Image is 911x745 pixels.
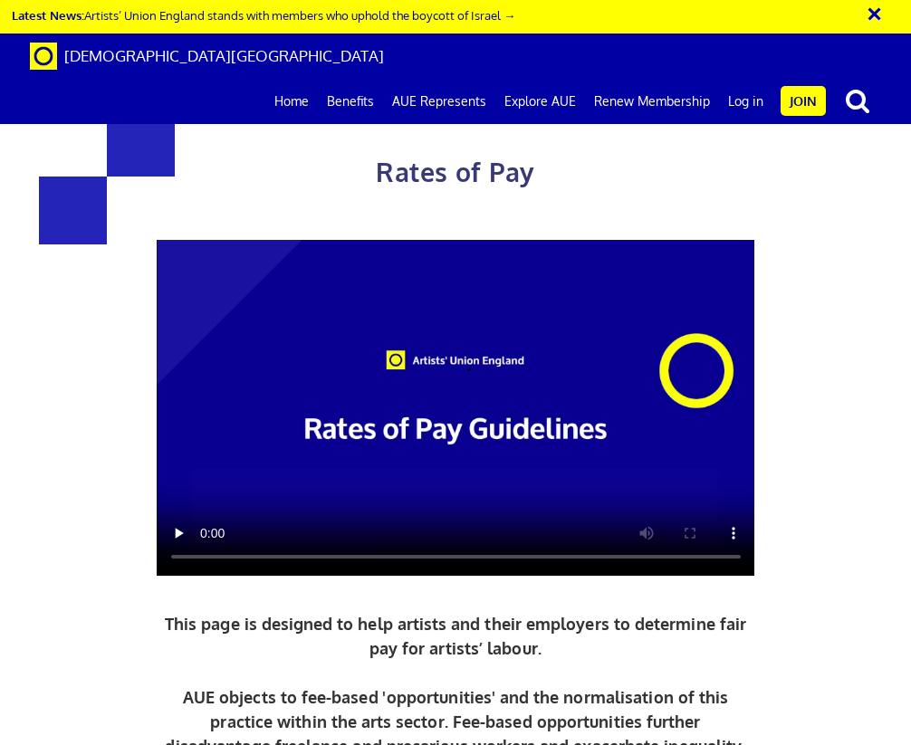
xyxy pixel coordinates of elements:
[64,46,384,65] span: [DEMOGRAPHIC_DATA][GEOGRAPHIC_DATA]
[495,79,585,124] a: Explore AUE
[376,156,534,188] span: Rates of Pay
[829,81,886,119] button: search
[265,79,318,124] a: Home
[12,7,84,23] strong: Latest News:
[383,79,495,124] a: AUE Represents
[585,79,719,124] a: Renew Membership
[781,86,826,116] a: Join
[719,79,772,124] a: Log in
[318,79,383,124] a: Benefits
[12,7,515,23] a: Latest News:Artists’ Union England stands with members who uphold the boycott of Israel →
[16,33,398,79] a: Brand [DEMOGRAPHIC_DATA][GEOGRAPHIC_DATA]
